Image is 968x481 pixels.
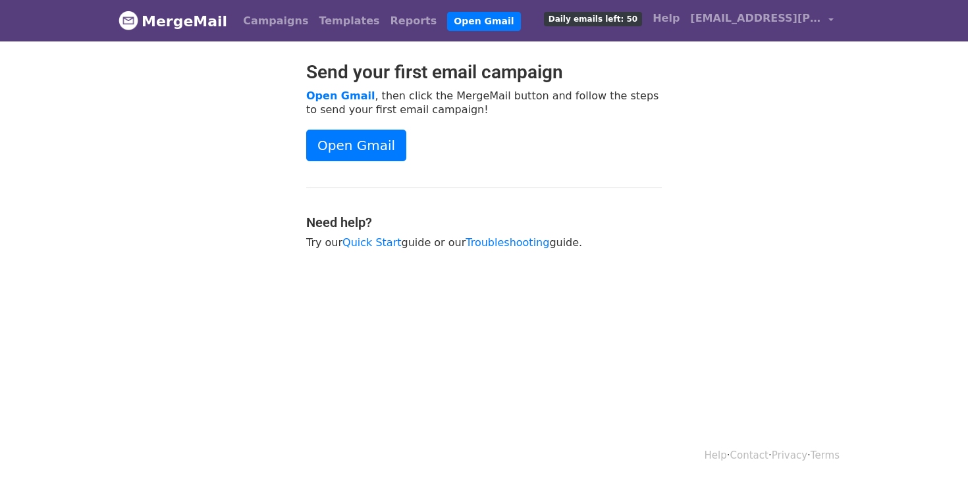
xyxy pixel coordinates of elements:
[647,5,685,32] a: Help
[306,89,375,102] a: Open Gmail
[705,449,727,461] a: Help
[811,449,840,461] a: Terms
[342,236,401,249] a: Quick Start
[306,236,662,249] p: Try our guide or our guide.
[119,7,227,35] a: MergeMail
[119,11,138,30] img: MergeMail logo
[772,449,807,461] a: Privacy
[306,215,662,230] h4: Need help?
[306,61,662,84] h2: Send your first email campaign
[539,5,647,32] a: Daily emails left: 50
[385,8,443,34] a: Reports
[306,130,406,161] a: Open Gmail
[544,12,642,26] span: Daily emails left: 50
[238,8,313,34] a: Campaigns
[730,449,768,461] a: Contact
[313,8,385,34] a: Templates
[306,89,662,116] p: , then click the MergeMail button and follow the steps to send your first email campaign!
[690,11,822,26] span: [EMAIL_ADDRESS][PERSON_NAME][DOMAIN_NAME]
[466,236,549,249] a: Troubleshooting
[447,12,520,31] a: Open Gmail
[685,5,839,36] a: [EMAIL_ADDRESS][PERSON_NAME][DOMAIN_NAME]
